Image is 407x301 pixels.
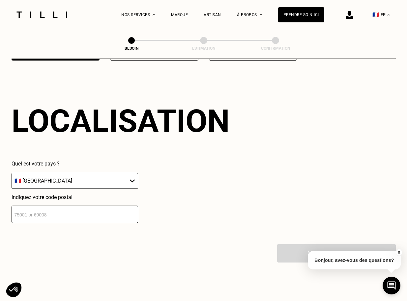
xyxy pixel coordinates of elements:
img: Logo du service de couturière Tilli [14,12,70,18]
input: 75001 or 69008 [12,206,138,223]
div: Estimation [171,46,237,51]
img: icône connexion [346,11,353,19]
span: 🇫🇷 [372,12,379,18]
img: Menu déroulant à propos [260,14,262,15]
img: menu déroulant [387,14,390,15]
div: Confirmation [243,46,308,51]
img: Menu déroulant [153,14,155,15]
a: Artisan [204,13,221,17]
a: Prendre soin ici [278,7,324,22]
a: Marque [171,13,188,17]
button: X [395,249,402,256]
p: Bonjour, avez-vous des questions? [308,251,401,269]
div: Besoin [99,46,164,51]
p: Indiquez votre code postal [12,194,138,200]
div: Localisation [12,103,230,139]
p: Quel est votre pays ? [12,161,138,167]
